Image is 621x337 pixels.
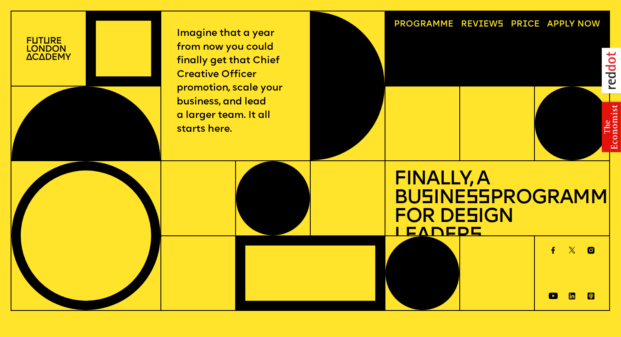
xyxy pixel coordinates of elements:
[543,16,605,33] a: Apply now
[177,27,294,136] p: Imagine that a year from now you could finally get that Chief Creative Officer promotion, scale y...
[547,20,553,29] span: A
[466,207,478,227] span: s
[466,188,490,208] span: ss
[421,188,433,208] span: s
[470,226,482,246] span: s
[394,170,600,246] h1: Finally, a Bu ine Programme for De ign Leader
[457,16,508,33] a: Reviews
[426,20,432,29] span: a
[390,16,458,33] a: Programme
[507,16,544,33] a: Price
